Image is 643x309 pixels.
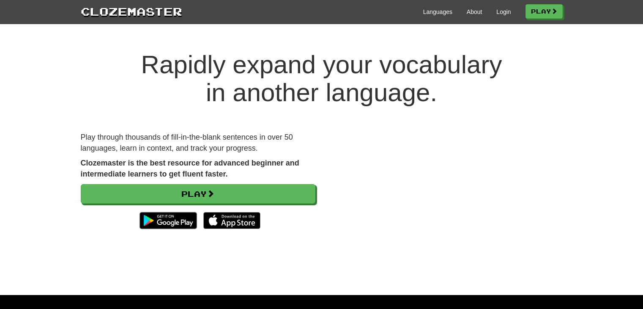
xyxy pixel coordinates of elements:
a: About [467,8,482,16]
p: Play through thousands of fill-in-the-blank sentences in over 50 languages, learn in context, and... [81,132,315,154]
a: Play [81,184,315,204]
img: Download_on_the_App_Store_Badge_US-UK_135x40-25178aeef6eb6b83b96f5f2d004eda3bffbb37122de64afbaef7... [203,212,260,229]
a: Play [525,4,563,19]
a: Login [496,8,511,16]
a: Clozemaster [81,3,182,19]
strong: Clozemaster is the best resource for advanced beginner and intermediate learners to get fluent fa... [81,159,299,178]
img: Get it on Google Play [135,208,201,233]
a: Languages [423,8,452,16]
